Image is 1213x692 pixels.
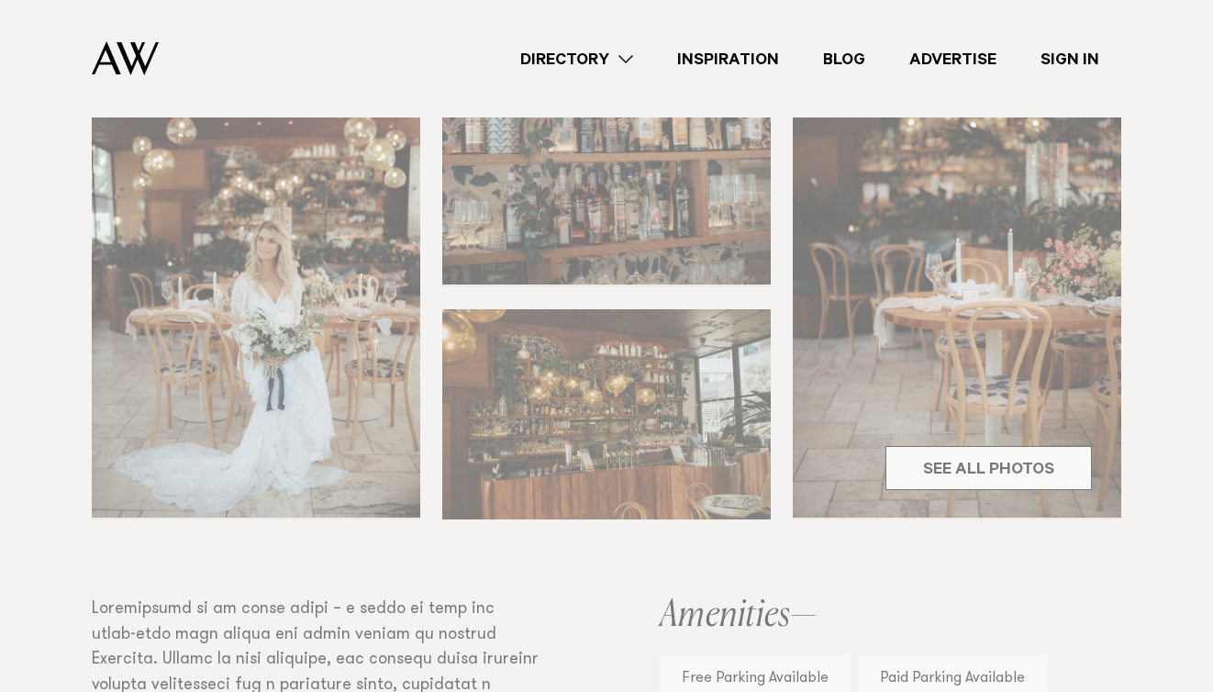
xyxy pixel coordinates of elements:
a: Directory [498,47,655,72]
img: Auckland Weddings Logo [92,41,159,75]
a: Advertise [887,47,1018,72]
a: Inspiration [655,47,801,72]
a: Blog [801,47,887,72]
a: Sign In [1018,47,1121,72]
